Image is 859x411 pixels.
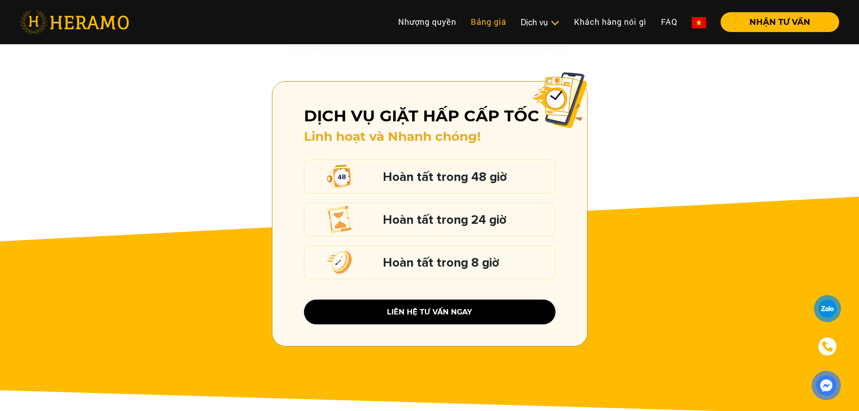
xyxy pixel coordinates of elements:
h5: Hoàn tất trong 24 giờ [383,214,551,226]
img: phone-icon [822,341,833,353]
h4: Linh hoạt và Nhanh chóng! [304,129,556,144]
img: heramo-logo.png [20,10,129,34]
a: phone-icon [815,334,840,359]
a: Nhượng quyền [391,12,464,32]
a: NHẬN TƯ VẤN [713,18,839,26]
div: Dịch vụ [521,16,560,28]
button: liên hệ tư vấn ngay [304,300,556,324]
img: subToggleIcon [550,18,560,28]
button: NHẬN TƯ VẤN [721,12,839,32]
img: vn-flag.png [692,17,706,28]
a: Bảng giá [464,12,514,32]
h3: Dịch vụ giặt hấp cấp tốc [304,106,556,125]
a: Khách hàng nói gì [567,12,654,32]
h5: Hoàn tất trong 48 giờ [383,171,551,183]
a: FAQ [654,12,684,32]
h5: Hoàn tất trong 8 giờ [383,257,551,268]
